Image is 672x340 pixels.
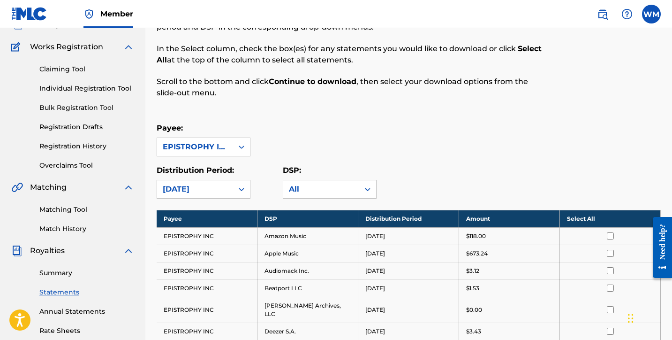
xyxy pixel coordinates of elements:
td: Apple Music [257,245,358,262]
label: Payee: [157,124,183,132]
span: Member [100,8,133,19]
img: Top Rightsholder [83,8,95,20]
img: search [597,8,608,20]
div: Help [618,5,636,23]
th: Distribution Period [358,210,459,227]
a: Matching Tool [39,205,134,215]
img: MLC Logo [11,7,47,21]
th: DSP [257,210,358,227]
td: EPISTROPHY INC [157,227,257,245]
p: $1.53 [466,284,479,293]
td: [PERSON_NAME] Archives, LLC [257,297,358,323]
strong: Continue to download [269,77,356,86]
div: User Menu [642,5,661,23]
a: CatalogCatalog [11,19,60,30]
td: [DATE] [358,262,459,279]
a: Bulk Registration Tool [39,103,134,113]
div: All [289,184,354,195]
span: Matching [30,182,67,193]
img: expand [123,245,134,256]
a: Registration History [39,141,134,151]
td: EPISTROPHY INC [157,262,257,279]
td: Amazon Music [257,227,358,245]
th: Select All [560,210,661,227]
span: Works Registration [30,41,103,53]
th: Amount [459,210,560,227]
div: [DATE] [163,184,227,195]
iframe: Resource Center [646,208,672,288]
a: Rate Sheets [39,326,134,336]
p: $118.00 [466,232,486,240]
a: Individual Registration Tool [39,84,134,93]
img: Royalties [11,245,23,256]
img: expand [123,41,134,53]
td: EPISTROPHY INC [157,297,257,323]
td: [DATE] [358,297,459,323]
td: Beatport LLC [257,279,358,297]
div: Drag [628,304,634,332]
p: $3.43 [466,327,481,336]
td: EPISTROPHY INC [157,323,257,340]
iframe: Chat Widget [625,295,672,340]
a: Statements [39,287,134,297]
td: [DATE] [358,245,459,262]
p: $673.24 [466,249,488,258]
td: EPISTROPHY INC [157,279,257,297]
td: [DATE] [358,227,459,245]
td: Audiomack Inc. [257,262,358,279]
a: Match History [39,224,134,234]
a: Overclaims Tool [39,161,134,170]
label: DSP: [283,166,301,175]
td: [DATE] [358,279,459,297]
a: Public Search [593,5,612,23]
td: Deezer S.A. [257,323,358,340]
a: Registration Drafts [39,122,134,132]
a: Claiming Tool [39,64,134,74]
span: Royalties [30,245,65,256]
img: expand [123,182,134,193]
a: Annual Statements [39,307,134,317]
div: EPISTROPHY INC [163,141,227,153]
th: Payee [157,210,257,227]
p: $0.00 [466,306,482,314]
td: EPISTROPHY INC [157,245,257,262]
a: Summary [39,268,134,278]
p: In the Select column, check the box(es) for any statements you would like to download or click at... [157,43,545,66]
img: help [621,8,633,20]
td: [DATE] [358,323,459,340]
img: Works Registration [11,41,23,53]
img: Matching [11,182,23,193]
p: $3.12 [466,267,479,275]
p: Scroll to the bottom and click , then select your download options from the slide-out menu. [157,76,545,99]
label: Distribution Period: [157,166,234,175]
